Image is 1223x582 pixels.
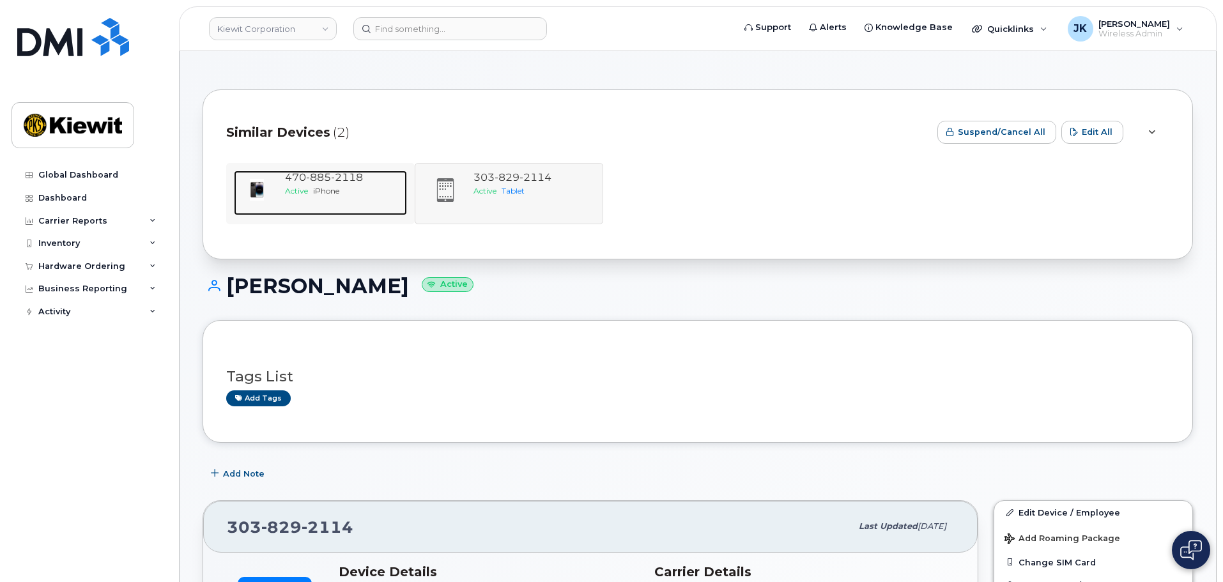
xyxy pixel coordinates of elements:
[203,275,1193,297] h1: [PERSON_NAME]
[227,517,353,537] span: 303
[339,564,639,579] h3: Device Details
[302,517,353,537] span: 2114
[958,126,1045,138] span: Suspend/Cancel All
[918,521,946,531] span: [DATE]
[994,551,1192,574] button: Change SIM Card
[285,171,363,183] span: 470
[226,123,330,142] span: Similar Devices
[203,462,275,485] button: Add Note
[994,525,1192,551] button: Add Roaming Package
[937,121,1056,144] button: Suspend/Cancel All
[234,171,407,215] a: 4708852118ActiveiPhone
[285,186,308,195] span: Active
[313,186,339,195] span: iPhone
[1061,121,1123,144] button: Edit All
[654,564,955,579] h3: Carrier Details
[261,517,302,537] span: 829
[226,369,1169,385] h3: Tags List
[994,501,1192,524] a: Edit Device / Employee
[331,171,363,183] span: 2118
[1180,540,1202,560] img: Open chat
[1004,533,1120,546] span: Add Roaming Package
[1082,126,1112,138] span: Edit All
[223,468,265,480] span: Add Note
[422,277,473,292] small: Active
[244,177,270,203] img: image20231002-3703462-njx0qo.jpeg
[306,171,331,183] span: 885
[226,390,291,406] a: Add tags
[859,521,918,531] span: Last updated
[333,123,350,142] span: (2)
